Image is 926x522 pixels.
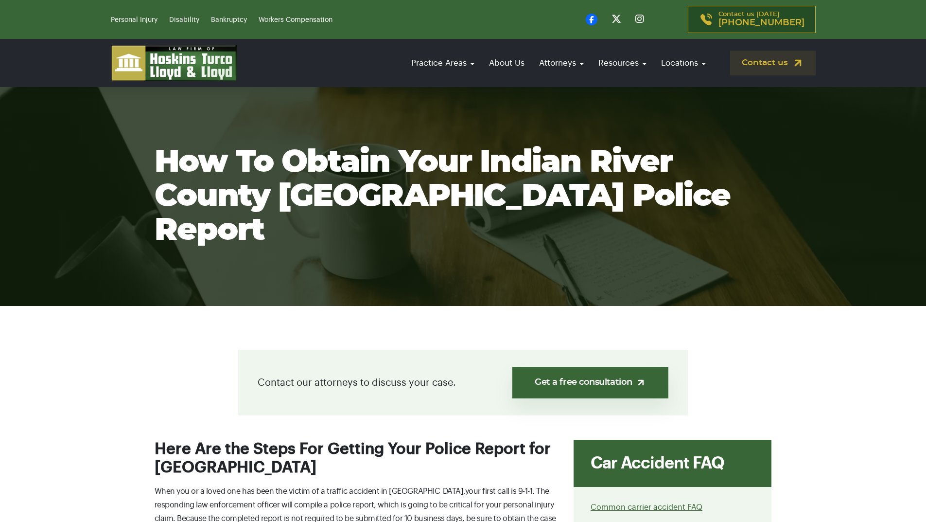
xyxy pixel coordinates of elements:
a: Common carrier accident FAQ [591,504,702,511]
strong: Here Are the Steps For Getting Your Police Report for [GEOGRAPHIC_DATA] [155,441,551,475]
a: Attorneys [534,49,589,77]
img: arrow-up-right-light.svg [636,378,646,388]
img: logo [111,45,237,81]
h1: How to Obtain Your Indian River County [GEOGRAPHIC_DATA] Police Report [155,145,772,248]
a: Resources [594,49,651,77]
a: Practice Areas [406,49,479,77]
a: Contact us [DATE][PHONE_NUMBER] [688,6,816,33]
a: Locations [656,49,711,77]
div: Contact our attorneys to discuss your case. [238,350,688,415]
div: Car Accident FAQ [574,440,771,487]
span: When you or a loved one has been the victim of a traffic accident in [GEOGRAPHIC_DATA], [155,487,465,495]
a: Workers Compensation [259,17,332,23]
a: About Us [484,49,529,77]
a: Bankruptcy [211,17,247,23]
a: Personal Injury [111,17,157,23]
a: Disability [169,17,199,23]
span: [PHONE_NUMBER] [718,18,804,28]
a: Get a free consultation [512,367,668,398]
a: Contact us [730,51,816,75]
p: Contact us [DATE] [718,11,804,28]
